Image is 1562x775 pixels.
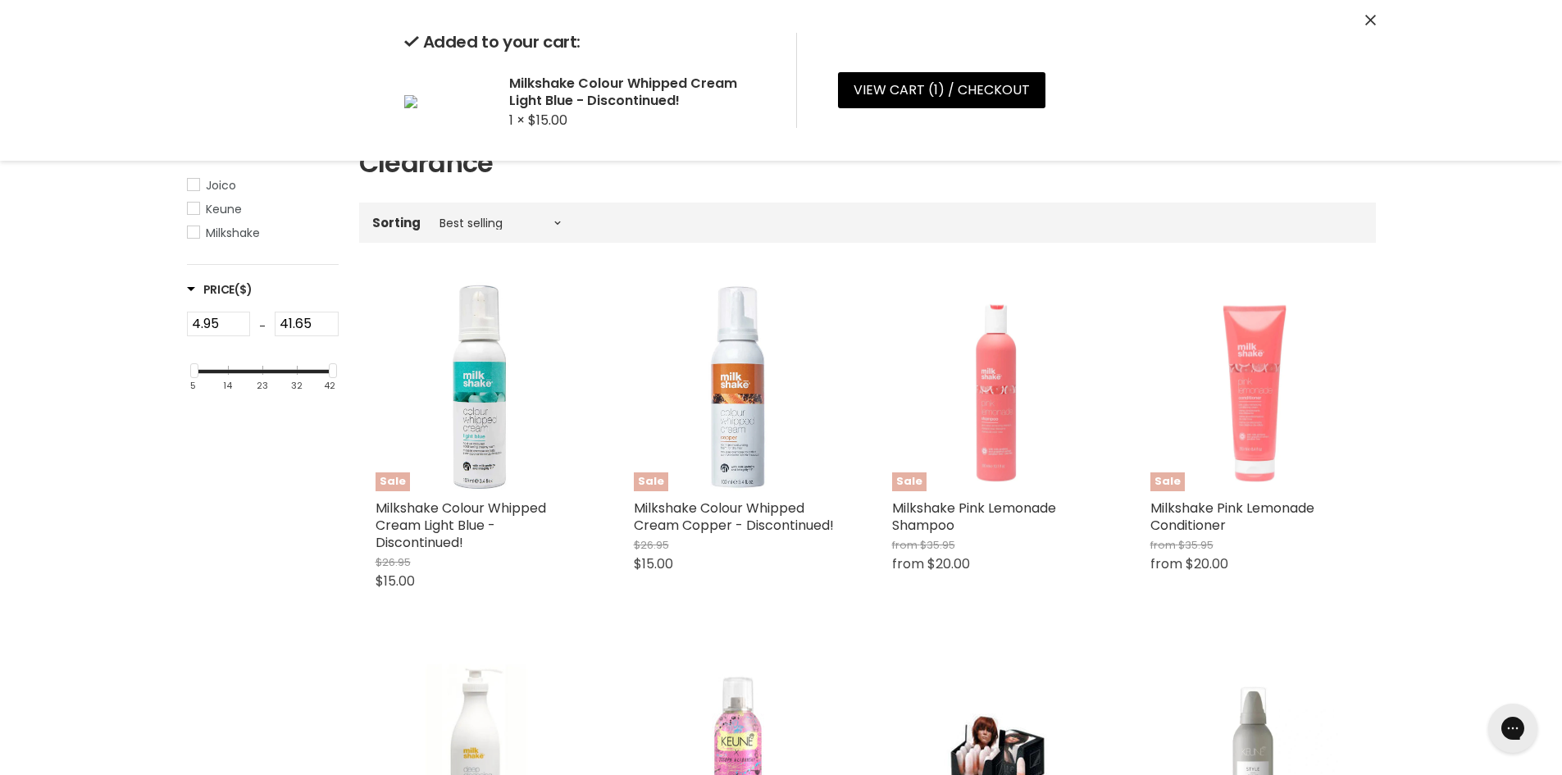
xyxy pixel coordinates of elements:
[190,381,196,391] div: 5
[920,537,955,553] span: $35.95
[372,216,421,230] label: Sorting
[1150,537,1176,553] span: from
[934,80,938,99] span: 1
[634,282,843,491] a: Milkshake Colour Whipped Cream Copper - Discontinued!Sale
[892,282,1101,491] img: Milkshake Pink Lemonade Shampoo
[892,499,1056,535] a: Milkshake Pink Lemonade Shampoo
[187,176,339,194] a: Joico
[376,472,410,491] span: Sale
[359,146,1376,180] h1: Clearance
[291,381,303,391] div: 32
[376,572,415,590] span: $15.00
[404,95,417,108] img: Milkshake Colour Whipped Cream Light Blue - Discontinued!
[257,381,268,391] div: 23
[892,554,924,573] span: from
[1178,537,1214,553] span: $35.95
[223,381,232,391] div: 14
[1480,698,1546,759] iframe: Gorgias live chat messenger
[509,75,770,109] h2: Milkshake Colour Whipped Cream Light Blue - Discontinued!
[634,282,843,491] img: Milkshake Colour Whipped Cream Copper - Discontinued!
[187,224,339,242] a: Milkshake
[509,111,525,130] span: 1 ×
[275,312,339,336] input: Max Price
[1186,554,1228,573] span: $20.00
[376,554,411,570] span: $26.95
[634,537,669,553] span: $26.95
[1150,472,1185,491] span: Sale
[187,312,251,336] input: Min Price
[1150,499,1314,535] a: Milkshake Pink Lemonade Conditioner
[892,282,1101,491] a: Milkshake Pink Lemonade ShampooSale
[927,554,970,573] span: $20.00
[206,201,242,217] span: Keune
[206,177,236,194] span: Joico
[187,281,253,298] span: Price
[1150,282,1359,491] img: Milkshake Pink Lemonade Conditioner
[1365,12,1376,30] button: Close
[1150,554,1182,573] span: from
[376,282,585,491] img: Milkshake Colour Whipped Cream Light Blue - Discontinued!
[528,111,567,130] span: $15.00
[634,499,834,535] a: Milkshake Colour Whipped Cream Copper - Discontinued!
[892,537,918,553] span: from
[404,33,770,52] h2: Added to your cart:
[376,499,546,552] a: Milkshake Colour Whipped Cream Light Blue - Discontinued!
[206,225,260,241] span: Milkshake
[187,281,253,298] h3: Price($)
[838,72,1045,108] a: View cart (1) / Checkout
[235,281,252,298] span: ($)
[324,381,335,391] div: 42
[634,472,668,491] span: Sale
[187,200,339,218] a: Keune
[250,312,275,341] div: -
[376,282,585,491] a: Milkshake Colour Whipped Cream Light Blue - Discontinued!Sale
[1150,282,1359,491] a: Milkshake Pink Lemonade ConditionerSale
[892,472,927,491] span: Sale
[634,554,673,573] span: $15.00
